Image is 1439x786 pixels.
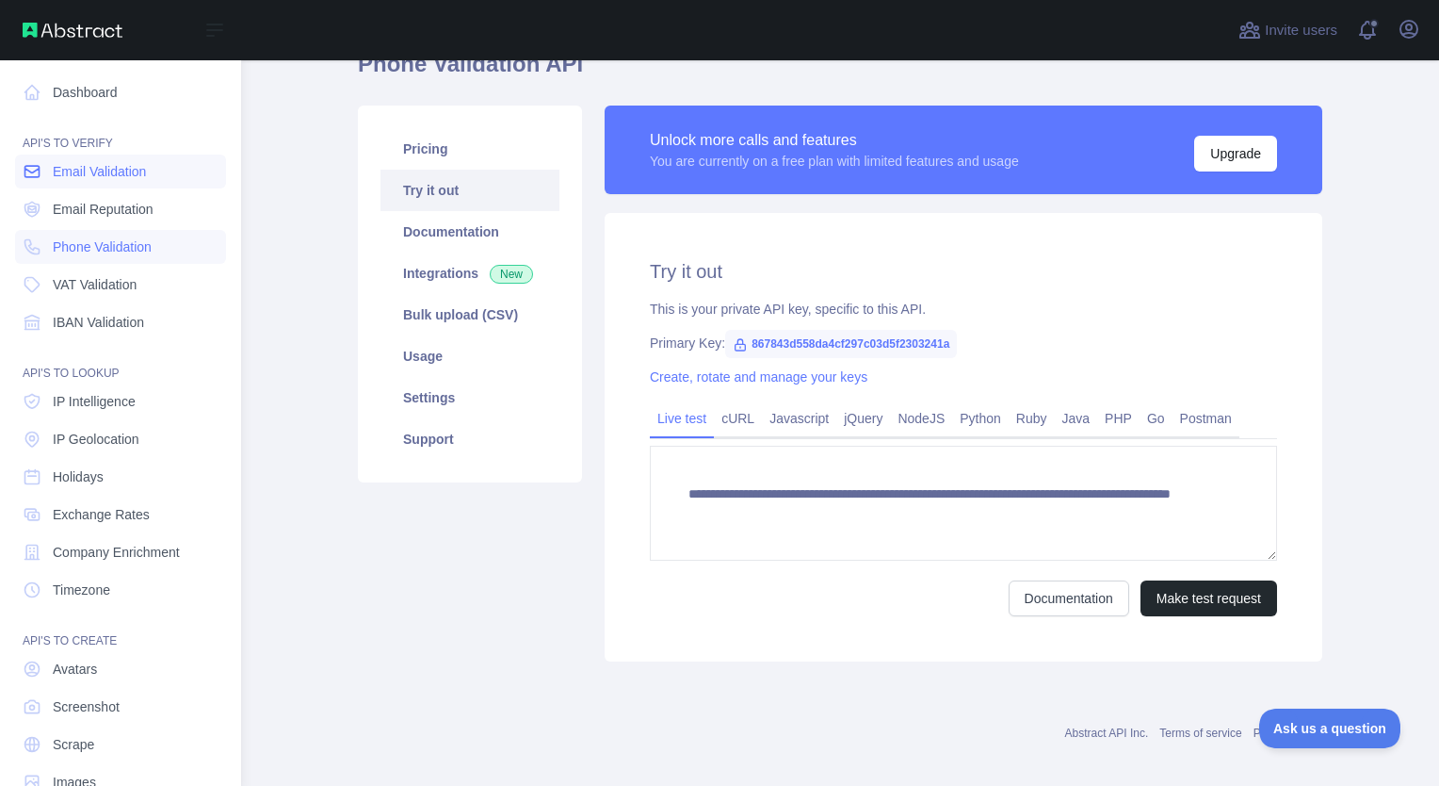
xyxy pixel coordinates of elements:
[1159,727,1241,740] a: Terms of service
[380,170,559,211] a: Try it out
[762,403,836,434] a: Javascript
[650,258,1277,285] h2: Try it out
[380,377,559,418] a: Settings
[1065,727,1149,740] a: Abstract API Inc.
[15,155,226,188] a: Email Validation
[1259,709,1401,748] iframe: Toggle Customer Support
[725,330,957,358] span: 867843d558da4cf297c03d5f2303241a
[650,369,867,385] a: Create, rotate and manage your keys
[15,113,226,151] div: API'S TO VERIFY
[53,313,144,332] span: IBAN Validation
[952,403,1009,434] a: Python
[15,343,226,381] div: API'S TO LOOKUP
[15,192,226,226] a: Email Reputation
[1009,403,1055,434] a: Ruby
[836,403,890,434] a: jQuery
[380,294,559,336] a: Bulk upload (CSV)
[53,543,180,562] span: Company Enrichment
[53,162,146,181] span: Email Validation
[53,237,152,256] span: Phone Validation
[1194,136,1277,172] button: Upgrade
[53,697,120,716] span: Screenshot
[380,211,559,253] a: Documentation
[1140,403,1172,434] a: Go
[650,334,1277,352] div: Primary Key:
[15,573,226,607] a: Timezone
[1172,403,1239,434] a: Postman
[380,128,559,170] a: Pricing
[53,430,139,449] span: IP Geolocation
[15,460,226,494] a: Holidays
[1097,403,1140,434] a: PHP
[650,152,1019,171] div: You are currently on a free plan with limited features and usage
[15,728,226,761] a: Scrape
[890,403,952,434] a: NodeJS
[1140,581,1277,616] button: Make test request
[15,422,226,456] a: IP Geolocation
[380,336,559,377] a: Usage
[53,735,94,754] span: Scrape
[15,611,226,648] div: API'S TO CREATE
[380,418,559,460] a: Support
[53,505,150,524] span: Exchange Rates
[1055,403,1098,434] a: Java
[15,652,226,686] a: Avatars
[53,581,110,599] span: Timezone
[714,403,762,434] a: cURL
[1009,581,1129,616] a: Documentation
[15,230,226,264] a: Phone Validation
[15,75,226,109] a: Dashboard
[53,467,104,486] span: Holidays
[53,660,97,679] span: Avatars
[1265,20,1337,41] span: Invite users
[53,392,136,411] span: IP Intelligence
[23,23,122,38] img: Abstract API
[650,300,1277,319] div: This is your private API key, specific to this API.
[15,305,226,339] a: IBAN Validation
[1235,15,1341,45] button: Invite users
[15,268,226,302] a: VAT Validation
[15,535,226,569] a: Company Enrichment
[53,275,137,294] span: VAT Validation
[358,49,1322,94] h1: Phone Validation API
[15,498,226,532] a: Exchange Rates
[1253,727,1322,740] a: Privacy policy
[15,690,226,724] a: Screenshot
[650,403,714,434] a: Live test
[15,385,226,418] a: IP Intelligence
[650,129,1019,152] div: Unlock more calls and features
[380,253,559,294] a: Integrations New
[490,265,533,284] span: New
[53,200,154,219] span: Email Reputation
